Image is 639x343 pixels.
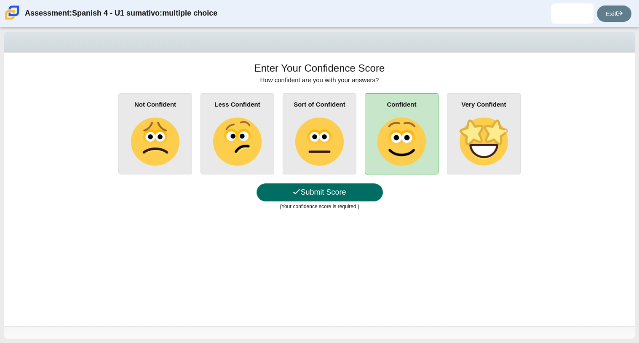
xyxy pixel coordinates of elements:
span: How confident are you with your answers? [260,76,379,83]
a: Carmen School of Science & Technology [3,16,21,23]
b: Very Confident [462,101,506,108]
b: Sort of Confident [294,101,345,108]
thspan: ) [358,204,359,209]
b: Not Confident [134,101,176,108]
img: jonathan.trejovena.Lj5czM [566,7,579,20]
h1: Enter Your Confidence Score [254,61,385,75]
b: Confident [387,101,417,108]
img: star-struck-face.png [460,118,508,166]
button: Submit Score [257,183,383,201]
img: Carmen School of Science & Technology [3,4,21,21]
img: slightly-frowning-face.png [131,118,179,166]
thspan: Assessment: [25,8,72,19]
a: Exit [597,5,631,22]
thspan: (Your confidence score is required. [280,204,358,209]
thspan: Spanish 4 - U1 sumativo: [72,8,162,19]
thspan: Exit [606,10,616,17]
img: confused-face.png [213,118,261,166]
b: Less Confident [214,101,260,108]
img: neutral-face.png [295,118,343,166]
img: slightly-smiling-face.png [377,118,425,166]
thspan: multiple choice [162,8,217,19]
